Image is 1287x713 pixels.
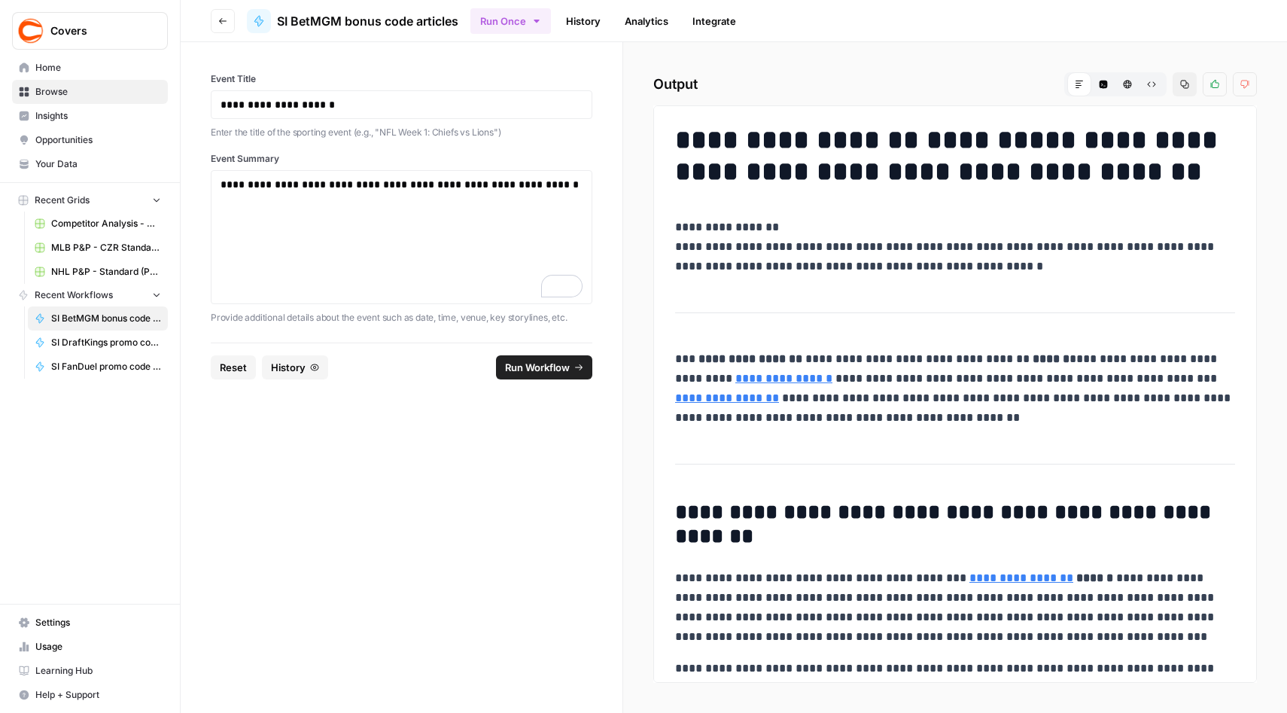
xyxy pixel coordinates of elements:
a: Your Data [12,152,168,176]
span: History [271,360,306,375]
a: SI DraftKings promo code articles [28,331,168,355]
span: Opportunities [35,133,161,147]
div: To enrich screen reader interactions, please activate Accessibility in Grammarly extension settings [221,177,583,297]
span: Browse [35,85,161,99]
a: Settings [12,611,168,635]
a: Usage [12,635,168,659]
a: SI FanDuel promo code articles [28,355,168,379]
button: Help + Support [12,683,168,707]
button: Recent Grids [12,189,168,212]
p: Provide additional details about the event such as date, time, venue, key storylines, etc. [211,310,592,325]
img: Covers Logo [17,17,44,44]
span: SI DraftKings promo code articles [51,336,161,349]
span: Insights [35,109,161,123]
a: Home [12,56,168,80]
span: Learning Hub [35,664,161,678]
a: Browse [12,80,168,104]
button: Workspace: Covers [12,12,168,50]
span: Reset [220,360,247,375]
span: Home [35,61,161,75]
span: Competitor Analysis - URL Specific Grid [51,217,161,230]
a: Competitor Analysis - URL Specific Grid [28,212,168,236]
button: History [262,355,328,379]
a: SI BetMGM bonus code articles [247,9,458,33]
a: NHL P&P - Standard (Production) Grid [28,260,168,284]
a: Opportunities [12,128,168,152]
span: Help + Support [35,688,161,702]
button: Run Workflow [496,355,592,379]
span: MLB P&P - CZR Standard (Production) Grid [51,241,161,254]
span: SI BetMGM bonus code articles [51,312,161,325]
span: Settings [35,616,161,629]
a: History [557,9,610,33]
a: Learning Hub [12,659,168,683]
button: Reset [211,355,256,379]
label: Event Summary [211,152,592,166]
button: Run Once [470,8,551,34]
a: Insights [12,104,168,128]
span: Recent Grids [35,193,90,207]
span: Run Workflow [505,360,570,375]
span: SI FanDuel promo code articles [51,360,161,373]
button: Recent Workflows [12,284,168,306]
span: SI BetMGM bonus code articles [277,12,458,30]
span: Covers [50,23,141,38]
a: MLB P&P - CZR Standard (Production) Grid [28,236,168,260]
span: Usage [35,640,161,654]
span: Your Data [35,157,161,171]
span: Recent Workflows [35,288,113,302]
a: SI BetMGM bonus code articles [28,306,168,331]
a: Integrate [683,9,745,33]
p: Enter the title of the sporting event (e.g., "NFL Week 1: Chiefs vs Lions") [211,125,592,140]
span: NHL P&P - Standard (Production) Grid [51,265,161,279]
h2: Output [653,72,1257,96]
label: Event Title [211,72,592,86]
a: Analytics [616,9,677,33]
